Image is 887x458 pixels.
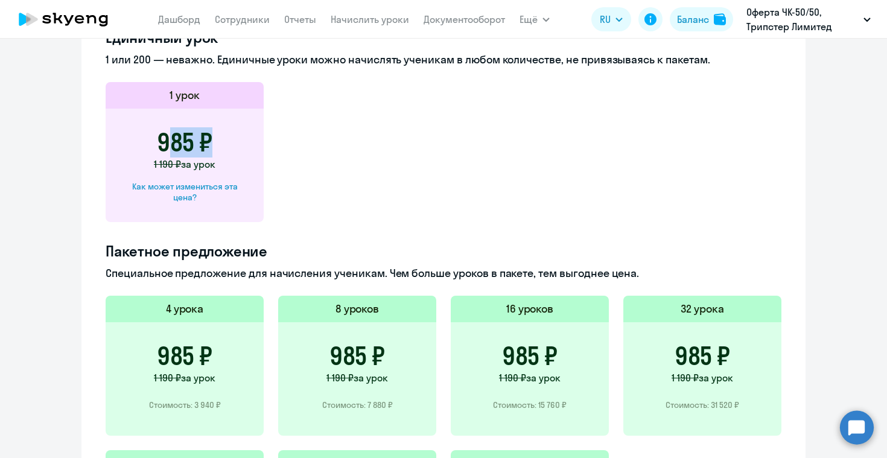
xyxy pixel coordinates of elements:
p: Оферта ЧК-50/50, Трипстер Лимитед [746,5,859,34]
p: Стоимость: 15 760 ₽ [493,399,567,410]
a: Дашборд [158,13,200,25]
h5: 1 урок [170,87,200,103]
button: Балансbalance [670,7,733,31]
button: Ещё [520,7,550,31]
h3: 985 ₽ [675,342,730,371]
div: Баланс [677,12,709,27]
img: balance [714,13,726,25]
p: 1 или 200 — неважно. Единичные уроки можно начислять ученикам в любом количестве, не привязываясь... [106,52,781,68]
h5: 4 урока [166,301,204,317]
span: 1 190 ₽ [326,372,354,384]
span: Ещё [520,12,538,27]
span: за урок [181,158,215,170]
span: 1 190 ₽ [672,372,699,384]
h3: 985 ₽ [157,342,212,371]
h5: 32 урока [681,301,724,317]
span: RU [600,12,611,27]
span: за урок [181,372,215,384]
h3: 985 ₽ [502,342,558,371]
h5: 16 уроков [506,301,554,317]
p: Стоимость: 7 880 ₽ [322,399,393,410]
a: Начислить уроки [331,13,409,25]
a: Отчеты [284,13,316,25]
div: Как может измениться эта цена? [125,181,244,203]
button: RU [591,7,631,31]
p: Стоимость: 3 940 ₽ [149,399,221,410]
h3: 985 ₽ [329,342,385,371]
h3: 985 ₽ [157,128,212,157]
h4: Пакетное предложение [106,241,781,261]
p: Специальное предложение для начисления ученикам. Чем больше уроков в пакете, тем выгоднее цена. [106,266,781,281]
span: 1 190 ₽ [154,372,181,384]
p: Стоимость: 31 520 ₽ [666,399,739,410]
span: за урок [699,372,733,384]
span: за урок [526,372,561,384]
h5: 8 уроков [335,301,380,317]
button: Оферта ЧК-50/50, Трипстер Лимитед [740,5,877,34]
span: 1 190 ₽ [499,372,526,384]
span: 1 190 ₽ [154,158,181,170]
a: Документооборот [424,13,505,25]
span: за урок [354,372,388,384]
a: Сотрудники [215,13,270,25]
